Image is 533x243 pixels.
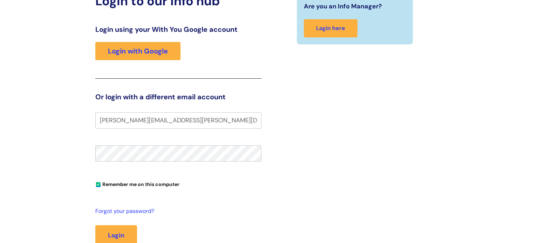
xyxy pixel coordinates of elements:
[95,25,261,34] h3: Login using your With You Google account
[95,42,180,60] a: Login with Google
[95,206,258,216] a: Forgot your password?
[304,19,357,38] a: Login here
[95,178,261,190] div: You can uncheck this option if you're logging in from a shared device
[304,1,382,12] span: Are you an Info Manager?
[95,180,179,187] label: Remember me on this computer
[95,112,261,128] input: Your e-mail address
[96,183,101,187] input: Remember me on this computer
[95,93,261,101] h3: Or login with a different email account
